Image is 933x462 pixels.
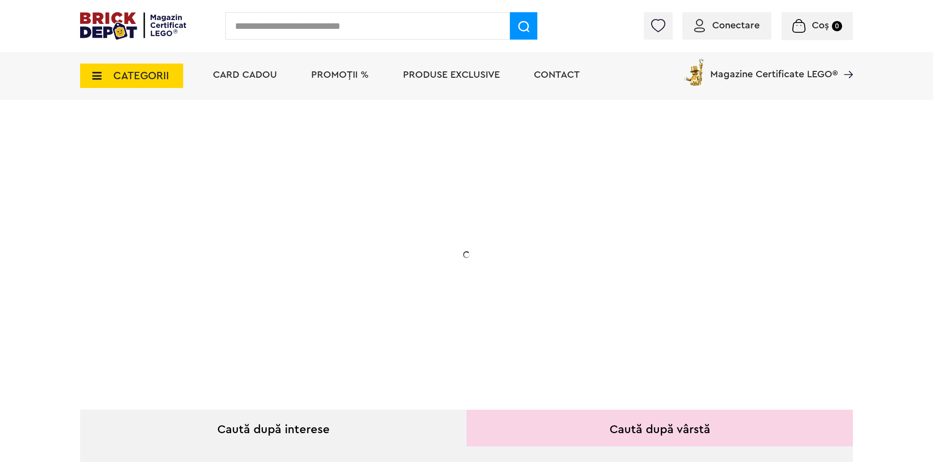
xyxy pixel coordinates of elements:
[113,70,169,81] span: CATEGORII
[832,21,842,31] small: 0
[812,21,829,30] span: Coș
[694,21,760,30] a: Conectare
[403,70,500,80] a: Produse exclusive
[149,305,345,317] div: Află detalii
[311,70,369,80] a: PROMOȚII %
[466,410,853,446] div: Caută după vârstă
[534,70,580,80] a: Contact
[712,21,760,30] span: Conectare
[149,242,345,283] h2: Seria de sărbători: Fantomă luminoasă. Promoția este valabilă în perioada [DATE] - [DATE].
[838,57,853,66] a: Magazine Certificate LEGO®
[80,410,466,446] div: Caută după interese
[710,57,838,79] span: Magazine Certificate LEGO®
[213,70,277,80] a: Card Cadou
[149,197,345,232] h1: Cadou VIP 40772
